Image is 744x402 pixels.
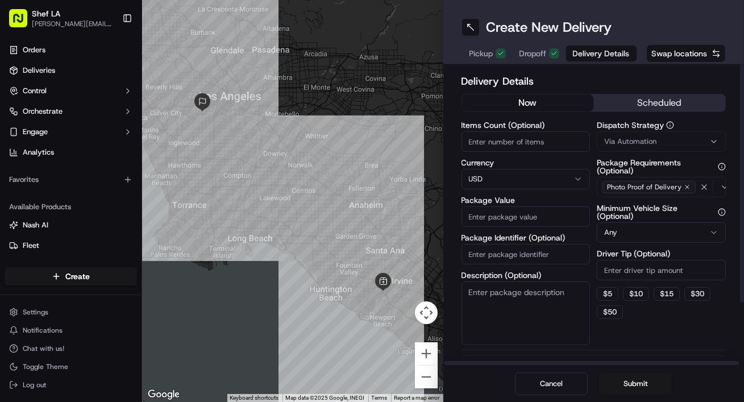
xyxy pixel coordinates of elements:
span: [DATE] [101,176,124,185]
label: Driver Tip (Optional) [597,250,726,258]
span: Nash AI [23,220,48,230]
span: Chat with us! [23,344,64,353]
button: $30 [684,287,710,301]
span: Pickup [469,48,493,59]
button: now [462,94,594,111]
label: Minimum Vehicle Size (Optional) [597,204,726,220]
span: Control [23,86,47,96]
a: Nash AI [9,220,132,230]
button: Notifications [5,322,137,338]
button: Engage [5,123,137,141]
input: Enter driver tip amount [597,260,726,280]
span: [DATE] [101,207,124,216]
button: $10 [623,287,649,301]
button: Cancel [515,372,588,395]
button: Map camera controls [415,301,438,324]
span: Dropoff [519,48,547,59]
img: Michaela Carroll [11,196,30,214]
a: Terms (opens in new tab) [372,395,388,401]
a: Fleet [9,241,132,251]
div: 💻 [96,255,105,264]
span: • [94,207,98,216]
span: Toggle Theme [23,362,68,371]
button: Start new chat [193,112,207,126]
button: Zoom out [415,366,438,388]
button: Submit [599,372,672,395]
button: Package Items (0) [462,355,726,381]
span: Fleet [23,241,39,251]
span: Delivery Details [573,48,630,59]
h1: Create New Delivery [487,18,612,36]
button: See all [176,146,207,159]
button: Orchestrate [5,102,137,121]
button: $15 [654,287,680,301]
span: API Documentation [107,254,182,266]
div: Start new chat [51,109,186,120]
label: Package Identifier (Optional) [462,234,591,242]
a: Powered byPylon [80,281,138,291]
img: Google [145,387,182,402]
input: Enter package value [462,206,591,227]
button: [PERSON_NAME][EMAIL_ADDRESS][DOMAIN_NAME] [32,19,113,28]
input: Enter package identifier [462,244,591,264]
span: Knowledge Base [23,254,87,266]
img: Michaela Carroll [11,165,30,184]
button: Shef LA [32,8,60,19]
button: Create [5,267,137,285]
a: 📗Knowledge Base [7,250,92,270]
img: 1736555255976-a54dd68f-1ca7-489b-9aae-adbdc363a1c4 [11,109,32,129]
h2: Delivery Details [462,73,726,89]
span: Orchestrate [23,106,63,117]
span: Via Automation [604,136,656,147]
span: Deliveries [23,65,55,76]
div: We're available if you need us! [51,120,156,129]
button: Swap locations [646,44,726,63]
input: Got a question? Start typing here... [30,73,205,85]
span: Analytics [23,147,54,158]
button: Nash AI [5,216,137,234]
label: Currency [462,159,591,167]
span: Swap locations [651,48,707,59]
button: Control [5,82,137,100]
div: Favorites [5,171,137,189]
a: Orders [5,41,137,59]
div: Past conversations [11,148,76,157]
span: Orders [23,45,45,55]
a: Deliveries [5,61,137,80]
button: $5 [597,287,618,301]
span: Map data ©2025 Google, INEGI [286,395,365,401]
button: $50 [597,305,623,319]
button: Toggle Theme [5,359,137,375]
div: Available Products [5,198,137,216]
a: Report a map error [394,395,440,401]
span: • [94,176,98,185]
button: Log out [5,377,137,393]
input: Enter number of items [462,131,591,152]
span: Pylon [113,282,138,291]
label: Package Value [462,196,591,204]
span: Create [65,271,90,282]
button: Package Requirements (Optional) [718,163,726,171]
button: Zoom in [415,342,438,365]
img: Nash [11,11,34,34]
span: Notifications [23,326,63,335]
a: Open this area in Google Maps (opens a new window) [145,387,182,402]
p: Welcome 👋 [11,45,207,64]
button: Keyboard shortcuts [230,394,279,402]
button: scheduled [593,94,725,111]
button: Fleet [5,237,137,255]
span: [PERSON_NAME] [35,207,92,216]
button: Photo Proof of Delivery [597,177,726,197]
span: Log out [23,380,46,389]
button: Chat with us! [5,341,137,357]
span: Settings [23,308,48,317]
span: Photo Proof of Delivery [607,183,681,192]
span: Engage [23,127,48,137]
label: Description (Optional) [462,271,591,279]
button: Settings [5,304,137,320]
a: Analytics [5,143,137,161]
label: Package Requirements (Optional) [597,159,726,175]
button: Minimum Vehicle Size (Optional) [718,208,726,216]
